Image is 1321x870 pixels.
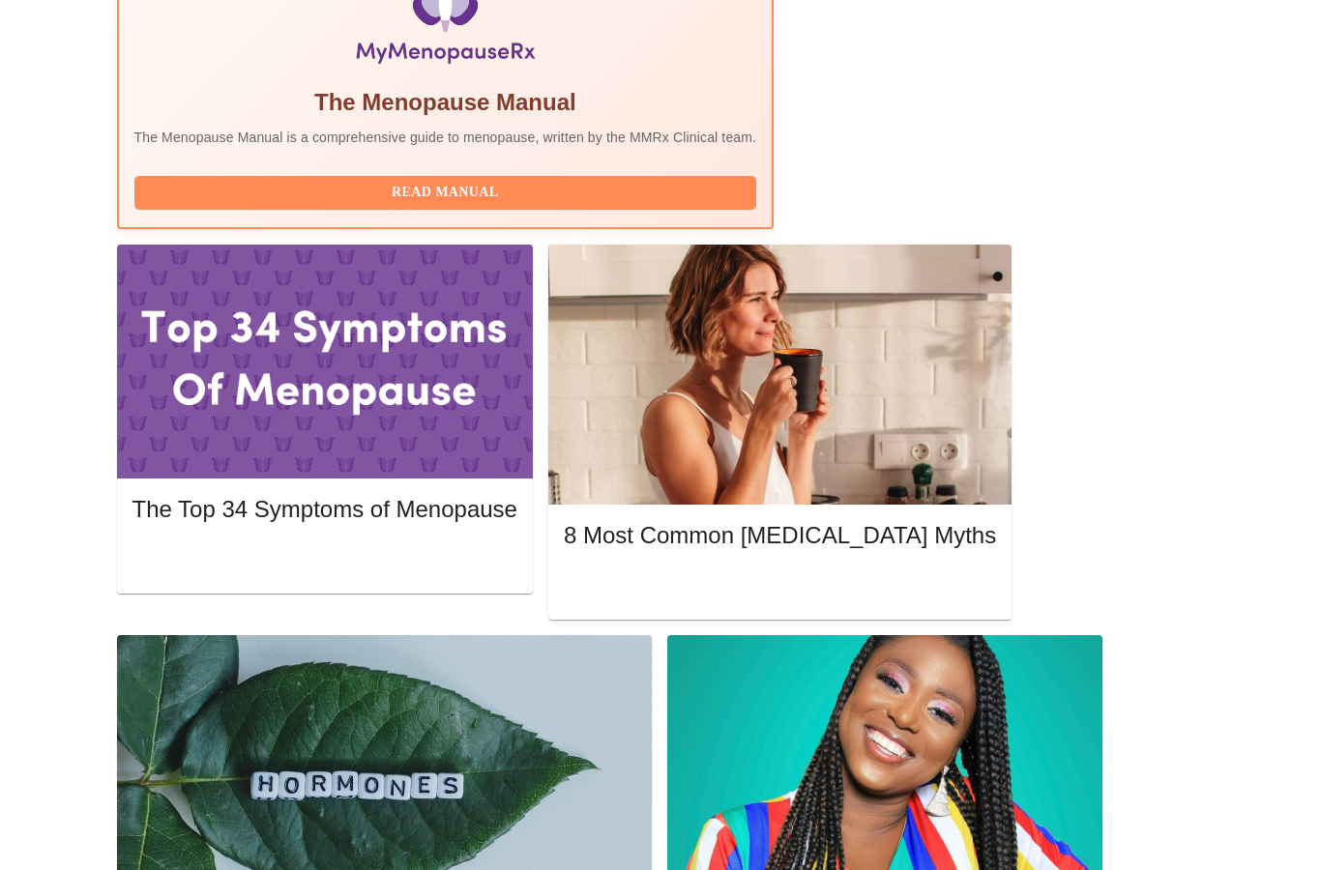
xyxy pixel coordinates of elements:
a: Read More [132,549,522,565]
span: Read More [583,574,977,598]
h5: The Menopause Manual [134,87,757,118]
a: Read More [564,575,1001,592]
button: Read More [132,542,517,576]
button: Read Manual [134,176,757,210]
h5: 8 Most Common [MEDICAL_DATA] Myths [564,520,996,551]
a: Read Manual [134,183,762,199]
span: Read Manual [154,181,738,205]
p: The Menopause Manual is a comprehensive guide to menopause, written by the MMRx Clinical team. [134,128,757,147]
span: Read More [152,547,498,571]
h5: The Top 34 Symptoms of Menopause [132,494,517,525]
button: Read More [564,569,996,603]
